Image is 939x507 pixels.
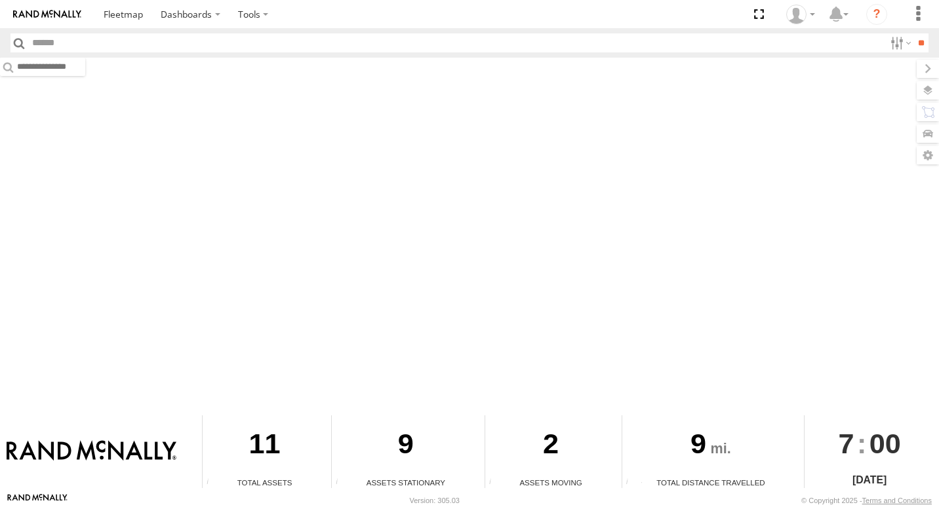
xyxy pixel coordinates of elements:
[622,478,642,488] div: Total distance travelled by all assets within specified date range and applied filters
[7,494,68,507] a: Visit our Website
[866,4,887,25] i: ?
[805,415,934,472] div: :
[622,477,800,488] div: Total Distance Travelled
[332,415,480,477] div: 9
[805,472,934,488] div: [DATE]
[485,478,505,488] div: Total number of assets current in transit.
[485,415,617,477] div: 2
[332,477,480,488] div: Assets Stationary
[862,497,932,504] a: Terms and Conditions
[203,477,327,488] div: Total Assets
[917,146,939,164] label: Map Settings
[839,415,854,472] span: 7
[410,497,460,504] div: Version: 305.03
[485,477,617,488] div: Assets Moving
[13,10,81,19] img: rand-logo.svg
[203,478,222,488] div: Total number of Enabled Assets
[782,5,820,24] div: Valeo Dash
[7,440,176,462] img: Rand McNally
[801,497,932,504] div: © Copyright 2025 -
[622,415,800,477] div: 9
[332,478,351,488] div: Total number of assets current stationary.
[203,415,327,477] div: 11
[885,33,913,52] label: Search Filter Options
[869,415,901,472] span: 00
